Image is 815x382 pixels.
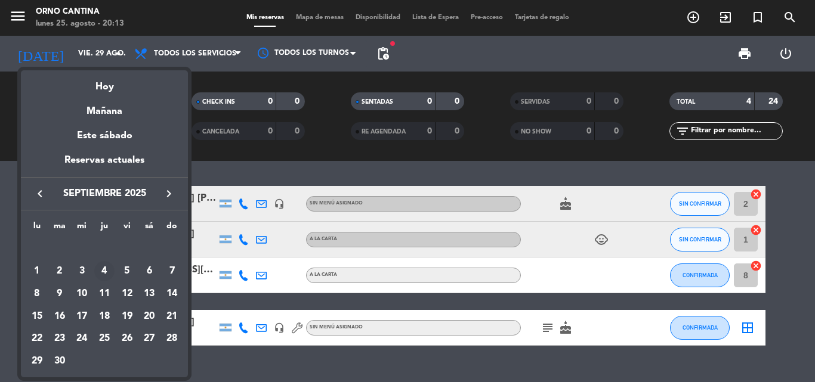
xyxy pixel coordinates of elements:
[29,186,51,201] button: keyboard_arrow_left
[117,284,137,304] div: 12
[93,282,116,305] td: 11 de septiembre de 2025
[48,260,71,283] td: 2 de septiembre de 2025
[27,306,47,327] div: 15
[26,350,48,372] td: 29 de septiembre de 2025
[116,282,138,305] td: 12 de septiembre de 2025
[72,284,92,304] div: 10
[21,119,188,153] div: Este sábado
[48,219,71,238] th: martes
[162,261,182,281] div: 7
[33,187,47,201] i: keyboard_arrow_left
[160,282,183,305] td: 14 de septiembre de 2025
[162,284,182,304] div: 14
[93,260,116,283] td: 4 de septiembre de 2025
[94,329,115,349] div: 25
[50,284,70,304] div: 9
[27,284,47,304] div: 8
[27,329,47,349] div: 22
[162,329,182,349] div: 28
[162,187,176,201] i: keyboard_arrow_right
[48,305,71,328] td: 16 de septiembre de 2025
[116,305,138,328] td: 19 de septiembre de 2025
[160,219,183,238] th: domingo
[26,219,48,238] th: lunes
[48,328,71,350] td: 23 de septiembre de 2025
[51,186,158,201] span: septiembre 2025
[27,261,47,281] div: 1
[50,261,70,281] div: 2
[21,70,188,95] div: Hoy
[48,350,71,372] td: 30 de septiembre de 2025
[117,329,137,349] div: 26
[26,328,48,350] td: 22 de septiembre de 2025
[93,328,116,350] td: 25 de septiembre de 2025
[70,328,93,350] td: 24 de septiembre de 2025
[21,153,188,177] div: Reservas actuales
[94,261,115,281] div: 4
[50,351,70,371] div: 30
[117,261,137,281] div: 5
[138,282,161,305] td: 13 de septiembre de 2025
[70,282,93,305] td: 10 de septiembre de 2025
[160,305,183,328] td: 21 de septiembre de 2025
[138,260,161,283] td: 6 de septiembre de 2025
[138,328,161,350] td: 27 de septiembre de 2025
[139,284,159,304] div: 13
[116,219,138,238] th: viernes
[26,260,48,283] td: 1 de septiembre de 2025
[116,328,138,350] td: 26 de septiembre de 2025
[72,329,92,349] div: 24
[26,282,48,305] td: 8 de septiembre de 2025
[139,261,159,281] div: 6
[138,305,161,328] td: 20 de septiembre de 2025
[48,282,71,305] td: 9 de septiembre de 2025
[139,306,159,327] div: 20
[93,305,116,328] td: 18 de septiembre de 2025
[26,305,48,328] td: 15 de septiembre de 2025
[26,238,183,260] td: SEP.
[27,351,47,371] div: 29
[50,306,70,327] div: 16
[116,260,138,283] td: 5 de septiembre de 2025
[94,306,115,327] div: 18
[162,306,182,327] div: 21
[72,306,92,327] div: 17
[72,261,92,281] div: 3
[139,329,159,349] div: 27
[93,219,116,238] th: jueves
[158,186,180,201] button: keyboard_arrow_right
[50,329,70,349] div: 23
[94,284,115,304] div: 11
[160,260,183,283] td: 7 de septiembre de 2025
[21,95,188,119] div: Mañana
[70,260,93,283] td: 3 de septiembre de 2025
[117,306,137,327] div: 19
[138,219,161,238] th: sábado
[70,219,93,238] th: miércoles
[70,305,93,328] td: 17 de septiembre de 2025
[160,328,183,350] td: 28 de septiembre de 2025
